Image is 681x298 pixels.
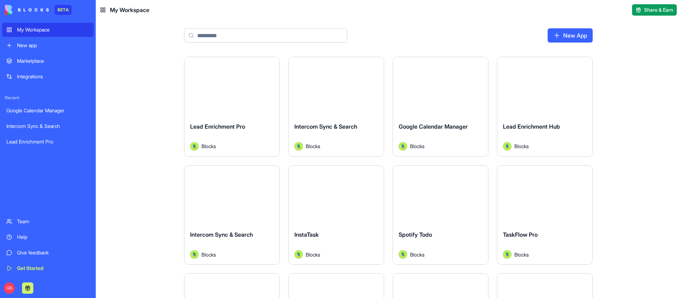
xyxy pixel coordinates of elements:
[294,250,303,259] img: Avatar
[503,123,560,130] span: Lead Enrichment Hub
[497,57,593,157] a: Lead Enrichment HubAvatarBlocks
[548,28,593,43] a: New App
[184,57,280,157] a: Lead Enrichment ProAvatarBlocks
[288,57,384,157] a: Intercom Sync & SearchAvatarBlocks
[5,5,49,15] img: logo
[6,138,89,145] div: Lead Enrichment Pro
[184,165,280,265] a: Intercom Sync & SearchAvatarBlocks
[2,38,94,52] a: New app
[17,265,89,272] div: Get Started
[399,142,407,151] img: Avatar
[2,214,94,229] a: Team
[399,123,468,130] span: Google Calendar Manager
[190,250,199,259] img: Avatar
[399,250,407,259] img: Avatar
[2,246,94,260] a: Give feedback
[17,73,89,80] div: Integrations
[2,54,94,68] a: Marketplace
[514,142,529,150] span: Blocks
[17,42,89,49] div: New app
[410,251,425,258] span: Blocks
[503,231,538,238] span: TaskFlow Pro
[2,69,94,84] a: Integrations
[2,95,94,101] span: Recent
[410,142,425,150] span: Blocks
[2,230,94,244] a: Help
[17,234,89,241] div: Help
[17,249,89,256] div: Give feedback
[306,142,320,150] span: Blocks
[55,5,72,15] div: BETA
[2,135,94,149] a: Lead Enrichment Pro
[294,231,319,238] span: InstaTask
[393,165,488,265] a: Spotify TodoAvatarBlocks
[110,6,149,14] span: My Workspace
[190,123,245,130] span: Lead Enrichment Pro
[288,165,384,265] a: InstaTaskAvatarBlocks
[294,142,303,151] img: Avatar
[6,123,89,130] div: Intercom Sync & Search
[17,57,89,64] div: Marketplace
[306,251,320,258] span: Blocks
[399,231,432,238] span: Spotify Todo
[2,103,94,118] a: Google Calendar Manager
[17,26,89,33] div: My Workspace
[190,142,199,151] img: Avatar
[644,6,673,13] span: Share & Earn
[5,5,72,15] a: BETA
[6,107,89,114] div: Google Calendar Manager
[4,282,15,294] span: GS
[514,251,529,258] span: Blocks
[201,142,216,150] span: Blocks
[190,231,253,238] span: Intercom Sync & Search
[294,123,357,130] span: Intercom Sync & Search
[2,23,94,37] a: My Workspace
[497,165,593,265] a: TaskFlow ProAvatarBlocks
[2,261,94,275] a: Get Started
[2,119,94,133] a: Intercom Sync & Search
[201,251,216,258] span: Blocks
[503,142,511,151] img: Avatar
[393,57,488,157] a: Google Calendar ManagerAvatarBlocks
[503,250,511,259] img: Avatar
[632,4,677,16] button: Share & Earn
[17,218,89,225] div: Team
